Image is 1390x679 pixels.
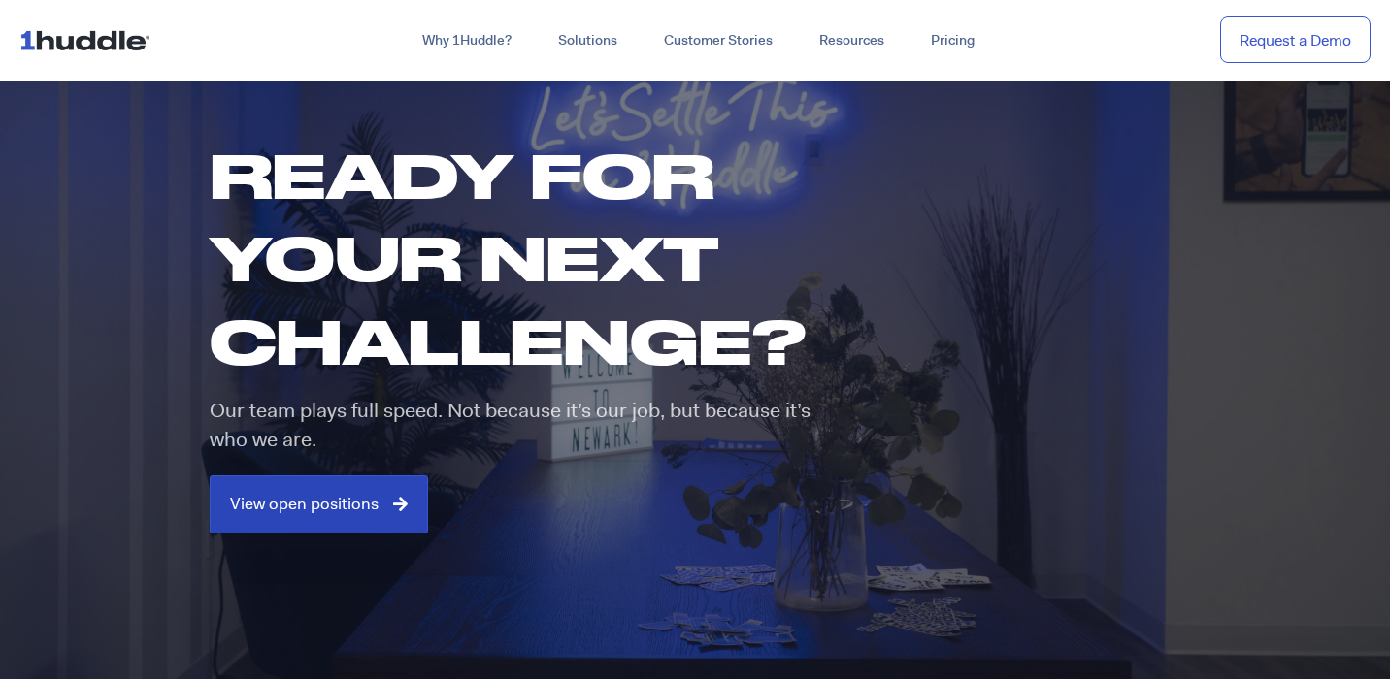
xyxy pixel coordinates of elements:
[210,134,846,382] h1: Ready for your next challenge?
[399,23,535,58] a: Why 1Huddle?
[210,397,832,454] p: Our team plays full speed. Not because it’s our job, but because it’s who we are.
[908,23,998,58] a: Pricing
[796,23,908,58] a: Resources
[230,496,379,513] span: View open positions
[210,475,428,533] a: View open positions
[641,23,796,58] a: Customer Stories
[535,23,641,58] a: Solutions
[19,21,158,58] img: ...
[1220,16,1371,64] a: Request a Demo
